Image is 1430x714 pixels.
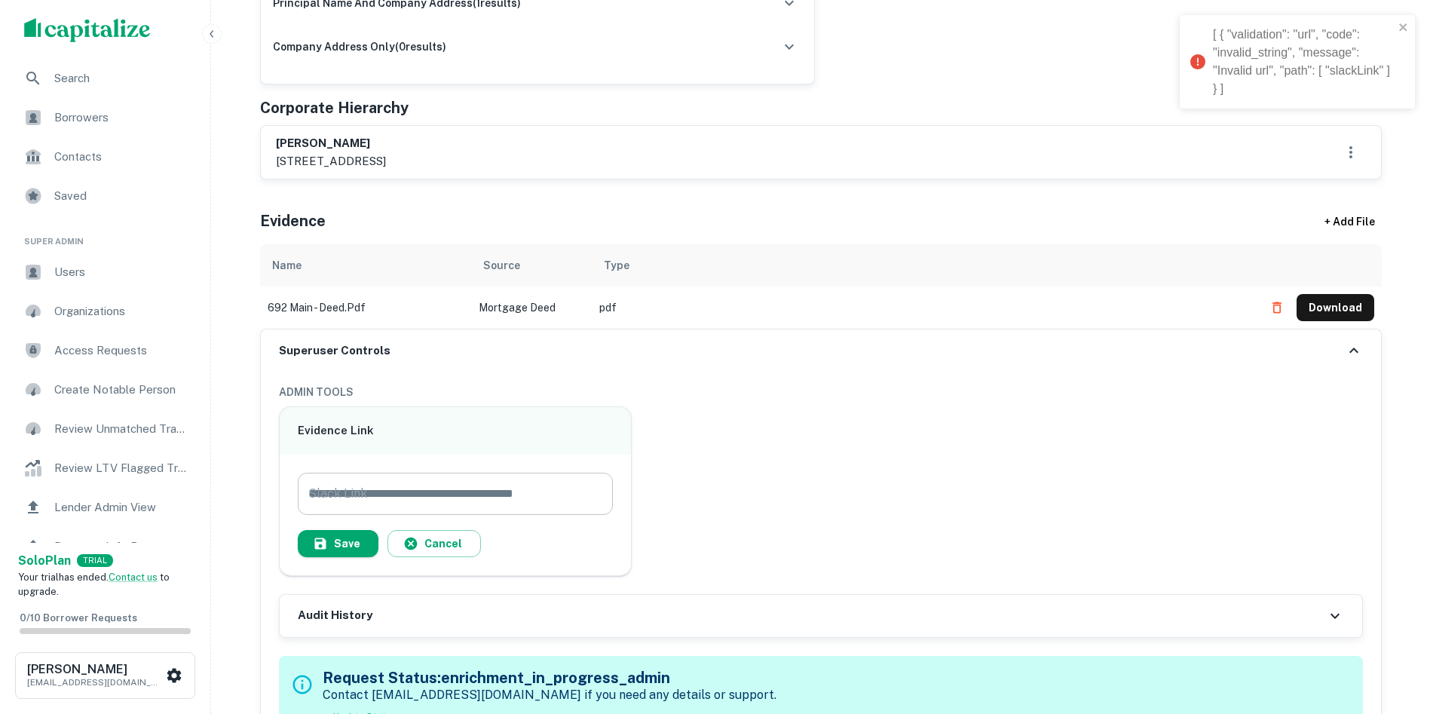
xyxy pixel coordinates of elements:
[323,667,776,689] h5: Request Status: enrichment_in_progress_admin
[279,384,1363,400] h6: ADMIN TOOLS
[54,459,189,477] span: Review LTV Flagged Transactions
[12,139,198,175] a: Contacts
[54,302,189,320] span: Organizations
[298,530,378,557] button: Save
[24,18,151,42] img: capitalize-logo.png
[12,60,198,97] a: Search
[279,342,390,360] h6: Superuser Controls
[15,652,195,699] button: [PERSON_NAME][EMAIL_ADDRESS][DOMAIN_NAME]
[298,422,614,440] h6: Evidence Link
[260,210,326,232] h5: Evidence
[471,287,592,329] td: Mortgage Deed
[27,663,163,676] h6: [PERSON_NAME]
[12,217,198,254] li: Super Admin
[483,256,520,274] div: Source
[592,287,1256,329] td: pdf
[12,529,198,565] a: Borrower Info Requests
[604,256,629,274] div: Type
[54,498,189,516] span: Lender Admin View
[12,293,198,329] a: Organizations
[272,256,302,274] div: Name
[12,178,198,214] a: Saved
[1398,21,1409,35] button: close
[1297,294,1374,321] button: Download
[1355,593,1430,666] iframe: Chat Widget
[260,244,1382,329] div: scrollable content
[54,148,189,166] span: Contacts
[260,97,409,119] h5: Corporate Hierarchy
[12,489,198,526] a: Lender Admin View
[54,342,189,360] span: Access Requests
[592,244,1256,287] th: Type
[12,100,198,136] a: Borrowers
[12,332,198,369] a: Access Requests
[54,187,189,205] span: Saved
[77,554,113,567] div: TRIAL
[18,572,170,598] span: Your trial has ended. to upgrade.
[54,263,189,281] span: Users
[1213,26,1394,98] div: [ { "validation": "url", "code": "invalid_string", "message": "Invalid url", "path": [ "slackLink...
[12,372,198,408] a: Create Notable Person
[109,572,158,583] a: Contact us
[54,109,189,127] span: Borrowers
[54,420,189,438] span: Review Unmatched Transactions
[27,676,163,689] p: [EMAIL_ADDRESS][DOMAIN_NAME]
[387,530,481,557] button: Cancel
[323,686,776,704] p: Contact [EMAIL_ADDRESS][DOMAIN_NAME] if you need any details or support.
[12,450,198,486] a: Review LTV Flagged Transactions
[276,152,386,170] p: [STREET_ADDRESS]
[54,538,189,556] span: Borrower Info Requests
[1263,296,1291,320] button: Delete file
[54,381,189,399] span: Create Notable Person
[18,552,71,570] a: SoloPlan
[273,38,446,55] h6: company address only ( 0 results)
[260,287,471,329] td: 692 main - deed.pdf
[12,254,198,290] a: Users
[260,244,471,287] th: Name
[54,69,189,87] span: Search
[1297,208,1403,235] div: + Add File
[12,411,198,447] a: Review Unmatched Transactions
[298,607,372,624] h6: Audit History
[276,135,386,152] h6: [PERSON_NAME]
[18,553,71,568] strong: Solo Plan
[20,612,137,624] span: 0 / 10 Borrower Requests
[471,244,592,287] th: Source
